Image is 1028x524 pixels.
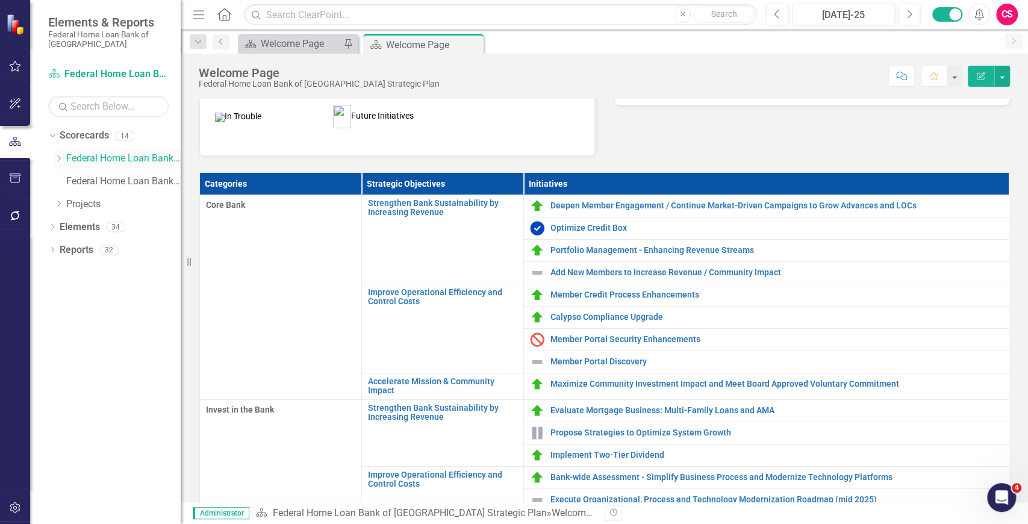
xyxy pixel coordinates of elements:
img: On Plan [530,288,544,302]
img: mceclip0%20v7.png [215,113,225,122]
a: Optimize Credit Box [550,223,1003,232]
a: Member Portal Discovery [550,357,1003,366]
img: On Plan [530,377,544,391]
td: Double-Click to Edit Right Click for Context Menu [523,284,1009,306]
a: Member Credit Process Enhancements [550,290,1003,299]
img: On Plan [530,310,544,325]
a: Maximize Community Investment Impact and Meet Board Approved Voluntary Commitment [550,379,1003,388]
a: Welcome Page [241,36,340,51]
a: Bank-wide Assessment - Simplify Business Process and Modernize Technology Platforms [550,473,1003,482]
button: Search [694,6,754,23]
a: Scorecards [60,129,109,143]
div: » [255,507,595,520]
a: Portfolio Management - Enhancing Revenue Streams [550,246,1003,255]
img: On Plan [530,404,544,418]
td: Double-Click to Edit Right Click for Context Menu [523,261,1009,284]
a: Accelerate Mission & Community Impact [368,377,517,396]
span: Search [711,9,737,19]
a: Strengthen Bank Sustainability by Increasing Revenue [368,404,517,422]
a: Improve Operational Efficiency and Control Costs [368,470,517,489]
a: Member Portal Security Enhancements [550,335,1003,344]
img: On Plan [530,470,544,485]
small: Federal Home Loan Bank of [GEOGRAPHIC_DATA] [48,30,169,49]
img: Not Defined [530,493,544,507]
img: ClearPoint Strategy [5,13,27,35]
img: Not Defined [530,355,544,369]
td: Double-Click to Edit Right Click for Context Menu [523,488,1009,511]
a: Implement Two-Tier Dividend [550,451,1003,460]
td: Double-Click to Edit Right Click for Context Menu [523,444,1009,466]
iframe: Intercom live chat [987,483,1016,512]
td: Double-Click to Edit Right Click for Context Menu [361,399,523,466]
div: 32 [99,245,119,255]
td: Double-Click to Edit Right Click for Context Menu [361,195,523,284]
td: Future Initiatives [330,102,458,131]
td: In Trouble [212,102,330,131]
input: Search ClearPoint... [244,4,757,25]
div: [DATE]-25 [796,8,891,22]
a: Execute Organizational, Process and Technology Modernization Roadmap (mid 2025) [550,495,1003,504]
button: [DATE]-25 [792,4,895,25]
td: Double-Click to Edit Right Click for Context Menu [523,373,1009,399]
span: 4 [1012,483,1021,493]
img: On Plan [530,243,544,258]
a: Federal Home Loan Bank of [GEOGRAPHIC_DATA] Strategic Plan 2024 [66,175,181,189]
span: Administrator [193,507,249,519]
td: Double-Click to Edit Right Click for Context Menu [523,239,1009,261]
td: Double-Click to Edit Right Click for Context Menu [523,195,1009,217]
a: Strengthen Bank Sustainability by Increasing Revenue [368,199,517,217]
td: Double-Click to Edit Right Click for Context Menu [523,399,1009,422]
td: Double-Click to Edit Right Click for Context Menu [523,466,1009,488]
a: Reports [60,243,93,257]
td: Double-Click to Edit Right Click for Context Menu [361,466,523,511]
td: Double-Click to Edit Right Click for Context Menu [523,328,1009,351]
td: Double-Click to Edit Right Click for Context Menu [523,306,1009,328]
img: Not Defined [530,266,544,280]
span: Invest in the Bank [206,404,355,416]
div: 34 [106,222,125,232]
input: Search Below... [48,96,169,117]
a: Propose Strategies to Optimize System Growth [550,428,1003,437]
td: Double-Click to Edit [200,195,362,399]
a: Improve Operational Efficiency and Control Costs [368,288,517,307]
button: CS [996,4,1018,25]
img: mceclip0%20v6.png [333,105,351,128]
img: On Plan [530,448,544,463]
td: Double-Click to Edit Right Click for Context Menu [361,284,523,373]
a: Deepen Member Engagement / Continue Market-Driven Campaigns to Grow Advances and LOCs [550,201,1003,210]
span: Core Bank [206,199,355,211]
div: Welcome Page [261,36,340,51]
span: Elements & Reports [48,15,169,30]
a: Projects [66,198,181,211]
div: Welcome Page [199,66,440,80]
a: Evaluate Mortgage Business: Multi-Family Loans and AMA [550,406,1003,415]
a: Calypso Compliance Upgrade [550,313,1003,322]
div: Welcome Page [551,507,614,519]
td: Double-Click to Edit Right Click for Context Menu [523,217,1009,239]
a: Add New Members to Increase Revenue / Community Impact [550,268,1003,277]
a: Elements [60,220,100,234]
img: On Plan [530,199,544,213]
img: On Hold [530,426,544,440]
div: 14 [115,131,134,141]
td: Double-Click to Edit Right Click for Context Menu [361,373,523,399]
img: Completed [530,221,544,235]
div: Welcome Page [386,37,481,52]
img: Cancelled [530,332,544,347]
a: Federal Home Loan Bank of [GEOGRAPHIC_DATA] Strategic Plan [66,152,181,166]
td: Double-Click to Edit Right Click for Context Menu [523,351,1009,373]
a: Federal Home Loan Bank of [GEOGRAPHIC_DATA] Strategic Plan [48,67,169,81]
td: Double-Click to Edit Right Click for Context Menu [523,422,1009,444]
a: Federal Home Loan Bank of [GEOGRAPHIC_DATA] Strategic Plan [272,507,546,519]
div: Federal Home Loan Bank of [GEOGRAPHIC_DATA] Strategic Plan [199,80,440,89]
